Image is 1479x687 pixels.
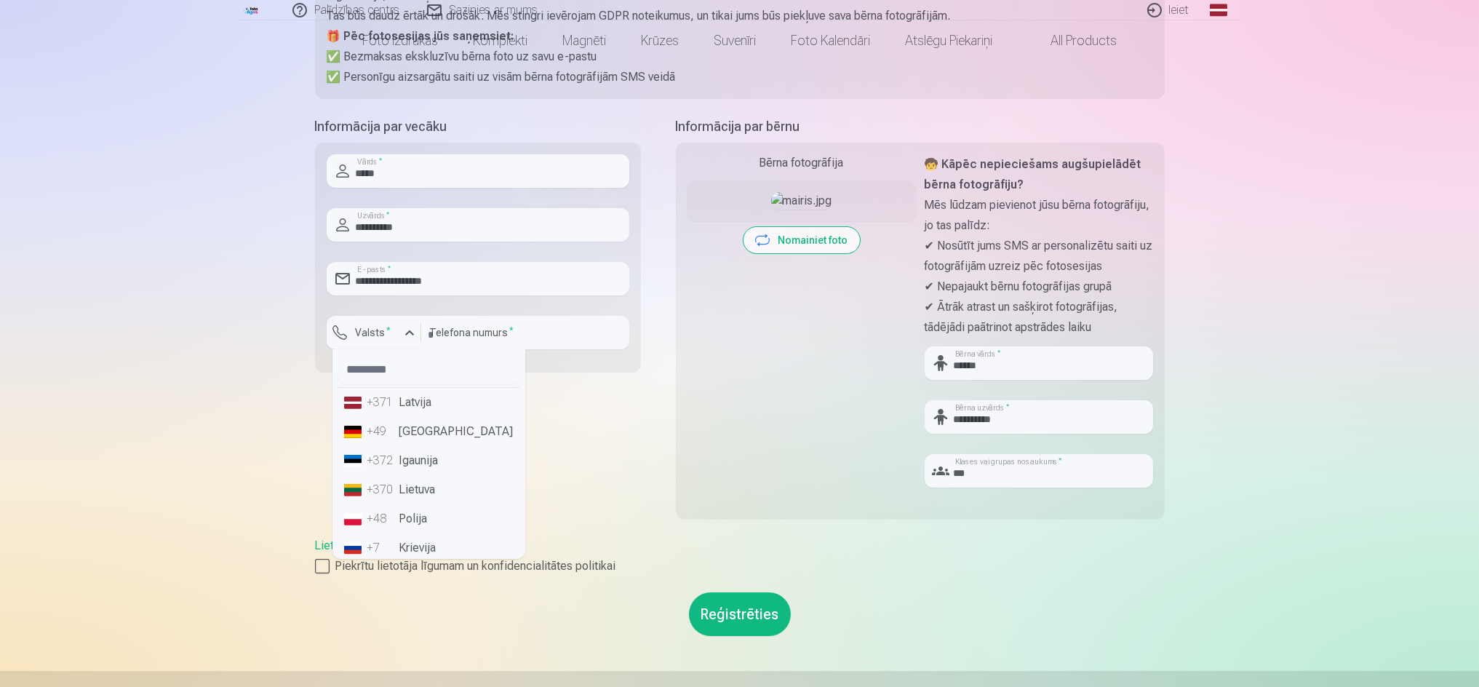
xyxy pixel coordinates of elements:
a: Foto izdrukas [345,20,455,61]
p: ✅ Personīgu aizsargātu saiti uz visām bērna fotogrāfijām SMS veidā [327,67,1153,87]
p: ✔ Ātrāk atrast un sašķirot fotogrāfijas, tādējādi paātrinot apstrādes laiku [925,297,1153,338]
a: Lietošanas līgums [315,539,407,552]
a: Krūzes [623,20,696,61]
label: Valsts [350,325,397,340]
li: Polija [338,504,519,533]
img: mairis.jpg [771,192,832,210]
li: Latvija [338,388,519,417]
a: Komplekti [455,20,545,61]
li: Lietuva [338,475,519,504]
div: Bērna fotogrāfija [687,154,916,172]
p: ✔ Nepajaukt bērnu fotogrāfijas grupā [925,277,1153,297]
li: [GEOGRAPHIC_DATA] [338,417,519,446]
img: /fa1 [244,6,260,15]
h5: Informācija par bērnu [676,116,1165,137]
div: Lauks ir obligāts [327,349,421,361]
strong: 🧒 Kāpēc nepieciešams augšupielādēt bērna fotogrāfiju? [925,157,1141,191]
div: +370 [367,481,396,499]
div: +49 [367,423,396,440]
div: , [315,537,1165,575]
a: Suvenīri [696,20,773,61]
li: Krievija [338,533,519,563]
a: Foto kalendāri [773,20,888,61]
button: Nomainiet foto [744,227,860,253]
a: All products [1010,20,1134,61]
div: +372 [367,452,396,469]
a: Atslēgu piekariņi [888,20,1010,61]
label: Piekrītu lietotāja līgumam un konfidencialitātes politikai [315,557,1165,575]
div: +371 [367,394,396,411]
button: Valsts* [327,316,421,349]
button: Reģistrēties [689,592,791,636]
p: Mēs lūdzam pievienot jūsu bērna fotogrāfiju, jo tas palīdz: [925,195,1153,236]
div: +7 [367,539,396,557]
h5: Informācija par vecāku [315,116,641,137]
li: Igaunija [338,446,519,475]
a: Magnēti [545,20,623,61]
div: +48 [367,510,396,528]
p: ✔ Nosūtīt jums SMS ar personalizētu saiti uz fotogrāfijām uzreiz pēc fotosesijas [925,236,1153,277]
